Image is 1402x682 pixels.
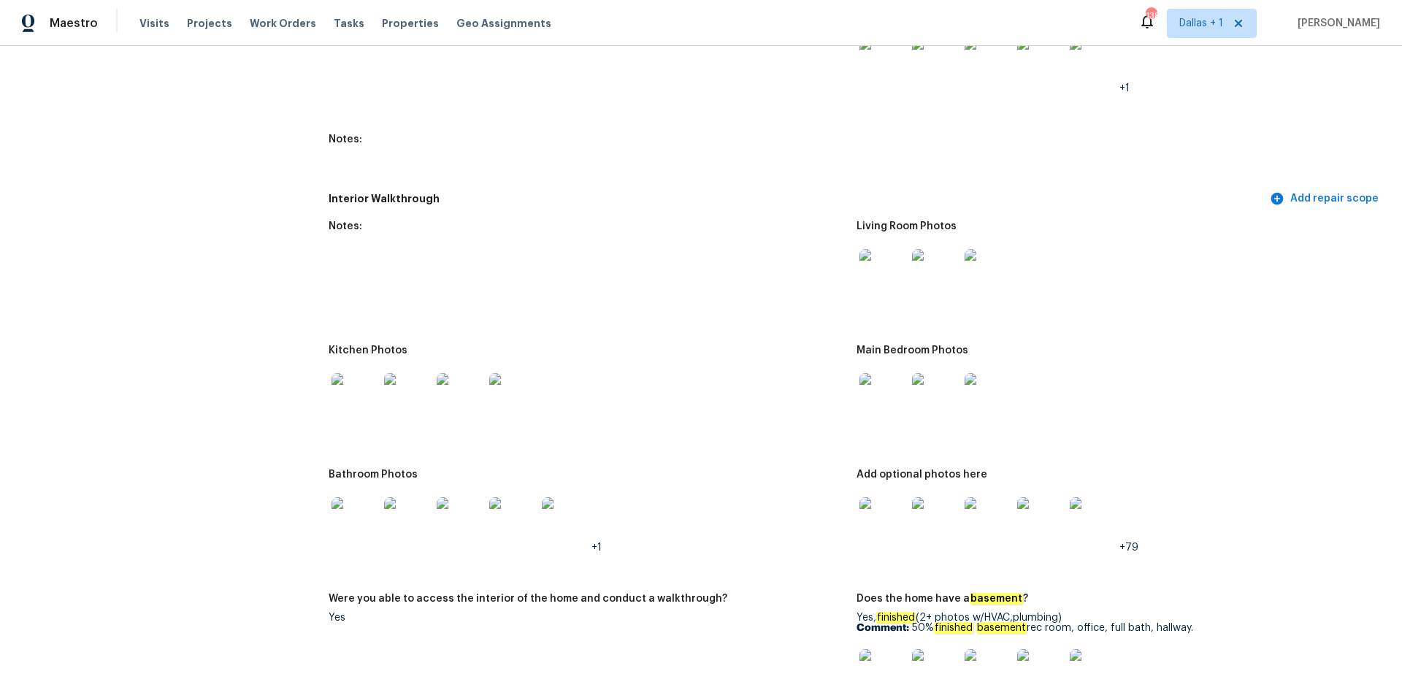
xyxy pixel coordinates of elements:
h5: Were you able to access the interior of the home and conduct a walkthrough? [329,594,727,604]
h5: Does the home have a ? [857,594,1028,604]
span: +1 [1119,83,1130,93]
span: +79 [1119,543,1138,553]
em: finished [876,612,916,624]
b: Comment: [857,623,909,633]
span: +1 [591,543,602,553]
h5: Living Room Photos [857,221,957,231]
h5: Bathroom Photos [329,470,418,480]
span: Visits [139,16,169,31]
div: 138 [1146,9,1156,23]
span: Geo Assignments [456,16,551,31]
button: Add repair scope [1267,185,1384,212]
em: finished [934,622,973,634]
h5: Main Bedroom Photos [857,345,968,356]
h5: Kitchen Photos [329,345,407,356]
h5: Add optional photos here [857,470,987,480]
span: Work Orders [250,16,316,31]
span: Maestro [50,16,98,31]
h5: Notes: [329,221,362,231]
p: 50% rec room, office, full bath, hallway. [857,623,1373,633]
h5: Notes: [329,134,362,145]
span: Projects [187,16,232,31]
em: basement [970,593,1023,605]
span: [PERSON_NAME] [1292,16,1380,31]
span: Properties [382,16,439,31]
span: Add repair scope [1273,190,1379,208]
em: basement [976,622,1027,634]
h5: Interior Walkthrough [329,191,1267,207]
span: Tasks [334,18,364,28]
div: Yes [329,613,845,623]
span: Dallas + 1 [1179,16,1223,31]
